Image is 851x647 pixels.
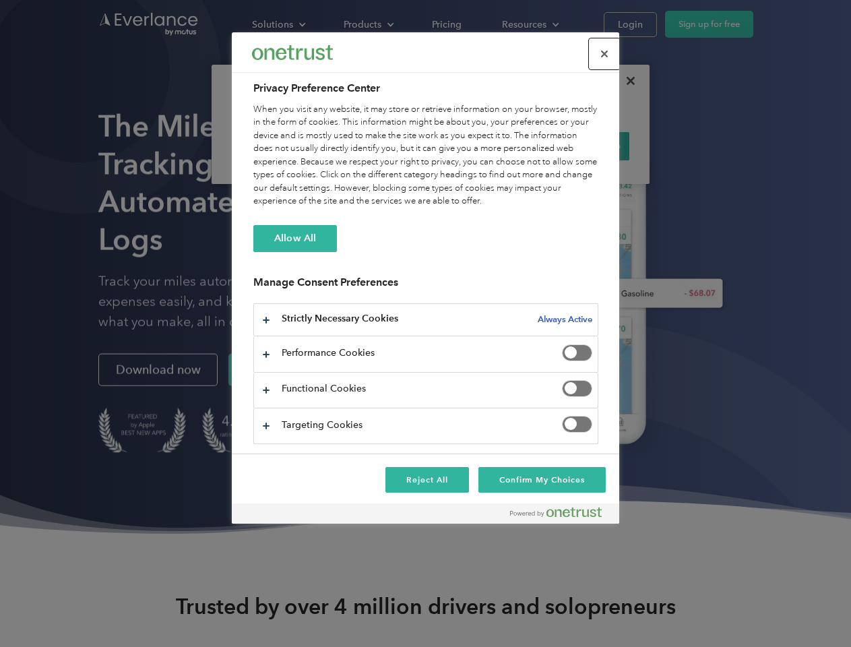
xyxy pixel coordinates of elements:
[478,467,606,493] button: Confirm My Choices
[510,507,602,518] img: Powered by OneTrust Opens in a new Tab
[253,225,337,252] button: Allow All
[232,32,619,524] div: Preference center
[253,103,598,208] div: When you visit any website, it may store or retrieve information on your browser, mostly in the f...
[232,32,619,524] div: Privacy Preference Center
[253,276,598,297] h3: Manage Consent Preferences
[253,80,598,96] h2: Privacy Preference Center
[385,467,469,493] button: Reject All
[510,507,612,524] a: Powered by OneTrust Opens in a new Tab
[590,39,619,69] button: Close
[252,39,333,66] div: Everlance
[252,45,333,59] img: Everlance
